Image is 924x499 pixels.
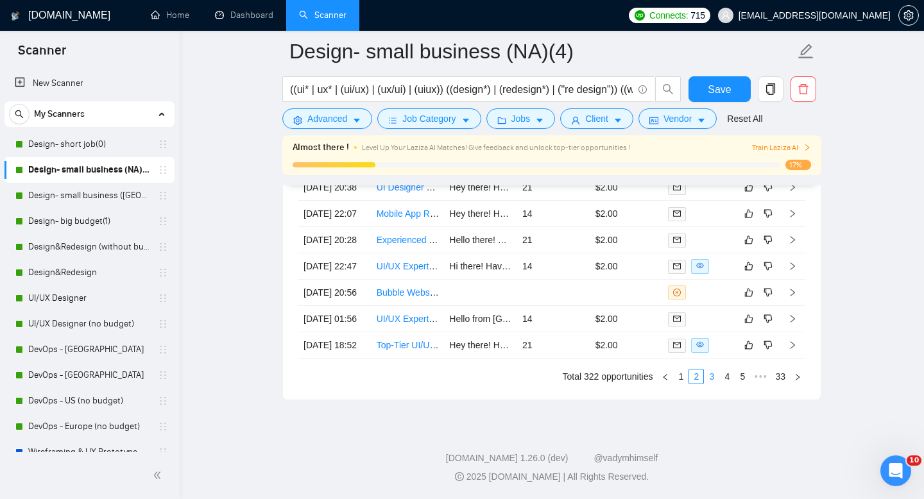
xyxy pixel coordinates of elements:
button: search [9,104,30,124]
a: Bubble Website Design and Deployment Specialist Needed [377,287,613,298]
a: 2 [689,369,703,384]
span: 17% [785,160,811,170]
td: [DATE] 20:38 [298,174,372,201]
span: holder [158,139,168,149]
li: 5 [735,369,750,384]
button: settingAdvancedcaret-down [282,108,372,129]
span: Almost there ! [293,140,349,155]
span: holder [158,421,168,432]
span: caret-down [352,115,361,125]
li: Previous Page [658,369,673,384]
div: 2025 [DOMAIN_NAME] | All Rights Reserved. [190,470,914,484]
span: 715 [690,8,705,22]
span: double-left [153,469,166,482]
img: logo [11,6,20,26]
a: Mobile App Re-Design For Fitness App [377,208,531,219]
a: 33 [771,369,789,384]
td: 14 [517,253,590,280]
span: user [721,11,730,20]
span: Advanced [307,112,347,126]
a: [DOMAIN_NAME] 1.26.0 (dev) [446,453,569,463]
button: folderJobscaret-down [486,108,556,129]
a: 3 [705,369,719,384]
span: My Scanners [34,101,85,127]
span: like [744,287,753,298]
a: Design- short job(0) [28,131,150,157]
a: Design- small business ([GEOGRAPHIC_DATA])(4) [28,183,150,208]
span: holder [158,447,168,457]
button: dislike [760,285,776,300]
td: [DATE] 20:28 [298,227,372,253]
span: setting [293,115,302,125]
button: like [741,337,757,353]
td: Top-Tier UI/UX Designer for Full-Time Position [372,332,445,359]
a: dashboardDashboard [215,10,273,21]
td: 21 [517,227,590,253]
button: dislike [760,232,776,248]
span: holder [158,190,168,201]
span: Level Up Your Laziza AI Matches! Give feedback and unlock top-tier opportunities ! [362,143,630,152]
li: New Scanner [4,71,175,96]
input: Search Freelance Jobs... [290,81,633,97]
span: holder [158,165,168,175]
span: Save [708,81,731,97]
span: dislike [764,340,773,350]
td: UI Designer Needed for Mobile App Project [372,174,445,201]
a: searchScanner [299,10,346,21]
button: like [741,232,757,248]
button: right [790,369,805,384]
button: delete [791,76,816,102]
td: [DATE] 22:47 [298,253,372,280]
span: eye [696,341,704,348]
td: $2.00 [590,253,663,280]
span: folder [497,115,506,125]
li: 33 [771,369,790,384]
td: UI/UX Expertise [372,306,445,332]
span: right [794,373,801,381]
span: mail [673,183,681,191]
span: holder [158,370,168,380]
a: homeHome [151,10,189,21]
span: delete [791,83,816,95]
span: eye [696,262,704,269]
a: DevOps - [GEOGRAPHIC_DATA] [28,362,150,388]
span: right [788,235,797,244]
button: like [741,311,757,326]
span: dislike [764,235,773,245]
a: UI/UX Expert to Refine Figma Design [377,261,526,271]
button: barsJob Categorycaret-down [377,108,481,129]
td: $2.00 [590,227,663,253]
a: UI Designer Needed for Mobile App Project [377,182,549,192]
a: Experienced UX Designer Needed for SaaS AI Application [377,235,608,245]
span: right [788,183,797,192]
button: dislike [760,311,776,326]
a: Reset All [727,112,762,126]
span: bars [388,115,397,125]
span: right [803,144,811,151]
span: Vendor [663,112,692,126]
td: Experienced UX Designer Needed for SaaS AI Application [372,227,445,253]
td: $2.00 [590,306,663,332]
iframe: Intercom live chat [880,455,911,486]
span: like [744,208,753,219]
a: DevOps - US (no budget) [28,388,150,414]
a: 5 [735,369,749,384]
a: UI/UX Designer (no budget) [28,311,150,337]
button: like [741,206,757,221]
span: close-circle [673,289,681,296]
button: like [741,258,757,274]
a: setting [898,10,919,21]
a: DevOps - Europe (no budget) [28,414,150,439]
span: Client [585,112,608,126]
span: Job Category [402,112,456,126]
li: 3 [704,369,719,384]
button: idcardVendorcaret-down [638,108,717,129]
span: search [656,83,680,95]
button: dislike [760,337,776,353]
td: $2.00 [590,201,663,227]
li: 1 [673,369,689,384]
li: Next Page [790,369,805,384]
td: 21 [517,332,590,359]
img: upwork-logo.png [635,10,645,21]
